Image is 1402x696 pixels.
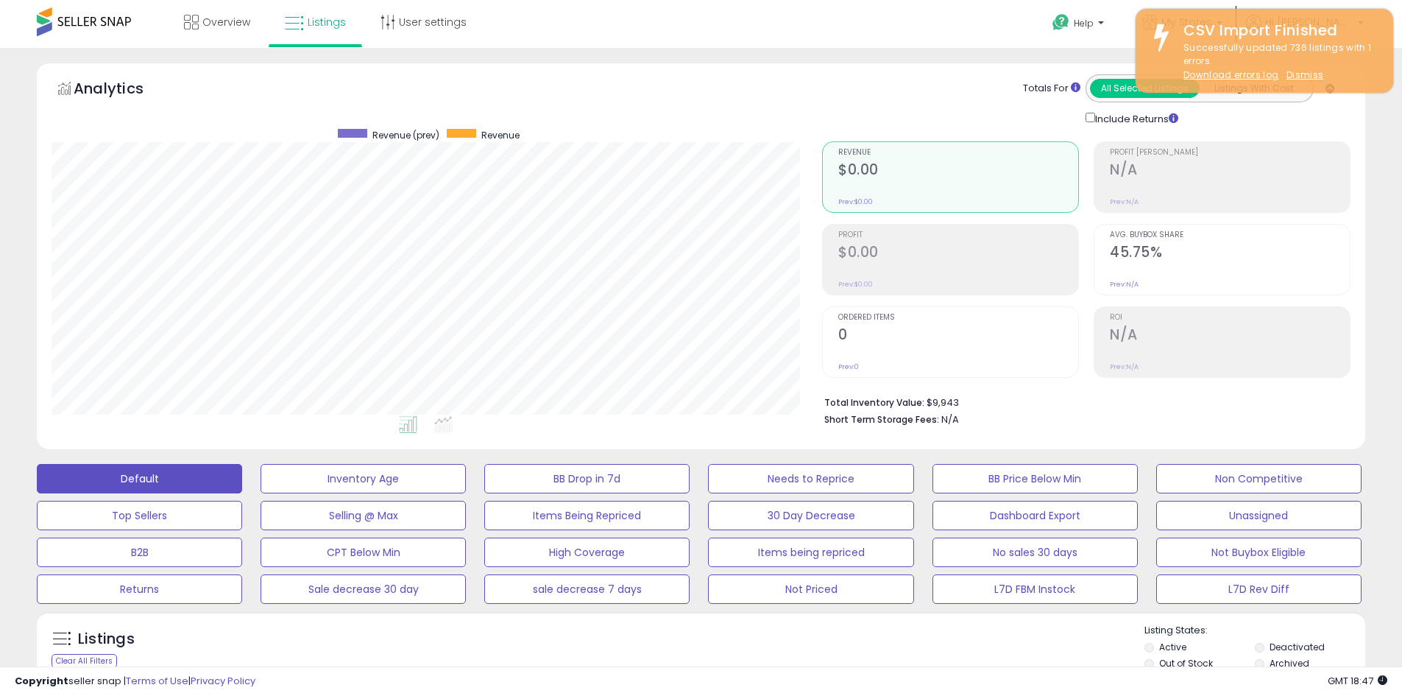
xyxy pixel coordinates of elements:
[126,674,188,688] a: Terms of Use
[1074,17,1094,29] span: Help
[838,197,873,206] small: Prev: $0.00
[52,654,117,668] div: Clear All Filters
[932,501,1138,530] button: Dashboard Export
[308,15,346,29] span: Listings
[1270,641,1325,653] label: Deactivated
[484,538,690,567] button: High Coverage
[1110,362,1139,371] small: Prev: N/A
[838,326,1078,346] h2: 0
[708,538,913,567] button: Items being repriced
[1172,41,1382,82] div: Successfully updated 736 listings with 1 errors.
[261,538,466,567] button: CPT Below Min
[1156,501,1362,530] button: Unassigned
[261,574,466,604] button: Sale decrease 30 day
[1110,197,1139,206] small: Prev: N/A
[1144,624,1365,638] p: Listing States:
[1074,110,1196,127] div: Include Returns
[1328,674,1387,688] span: 2025-08-11 18:47 GMT
[202,15,250,29] span: Overview
[15,675,255,689] div: seller snap | |
[15,674,68,688] strong: Copyright
[37,538,242,567] button: B2B
[37,501,242,530] button: Top Sellers
[838,314,1078,322] span: Ordered Items
[1110,244,1350,264] h2: 45.75%
[1090,79,1200,98] button: All Selected Listings
[838,362,859,371] small: Prev: 0
[1172,20,1382,41] div: CSV Import Finished
[1159,657,1213,669] label: Out of Stock
[78,629,135,650] h5: Listings
[932,464,1138,493] button: BB Price Below Min
[824,393,1339,410] li: $9,943
[372,129,439,141] span: Revenue (prev)
[484,501,690,530] button: Items Being Repriced
[824,396,924,409] b: Total Inventory Value:
[37,574,242,604] button: Returns
[1023,82,1080,96] div: Totals For
[481,129,520,141] span: Revenue
[261,501,466,530] button: Selling @ Max
[1270,657,1309,669] label: Archived
[1156,574,1362,604] button: L7D Rev Diff
[1110,314,1350,322] span: ROI
[484,464,690,493] button: BB Drop in 7d
[484,574,690,604] button: sale decrease 7 days
[261,464,466,493] button: Inventory Age
[1156,538,1362,567] button: Not Buybox Eligible
[1159,641,1186,653] label: Active
[838,280,873,289] small: Prev: $0.00
[708,464,913,493] button: Needs to Reprice
[1052,13,1070,32] i: Get Help
[191,674,255,688] a: Privacy Policy
[708,574,913,604] button: Not Priced
[1183,68,1278,81] a: Download errors log
[1110,149,1350,157] span: Profit [PERSON_NAME]
[1156,464,1362,493] button: Non Competitive
[838,231,1078,239] span: Profit
[74,78,172,102] h5: Analytics
[708,501,913,530] button: 30 Day Decrease
[838,149,1078,157] span: Revenue
[932,574,1138,604] button: L7D FBM Instock
[1110,326,1350,346] h2: N/A
[1110,280,1139,289] small: Prev: N/A
[1110,161,1350,181] h2: N/A
[838,244,1078,264] h2: $0.00
[932,538,1138,567] button: No sales 30 days
[37,464,242,493] button: Default
[941,412,959,426] span: N/A
[1041,2,1119,48] a: Help
[824,413,939,426] b: Short Term Storage Fees:
[1286,68,1323,81] u: Dismiss
[1110,231,1350,239] span: Avg. Buybox Share
[838,161,1078,181] h2: $0.00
